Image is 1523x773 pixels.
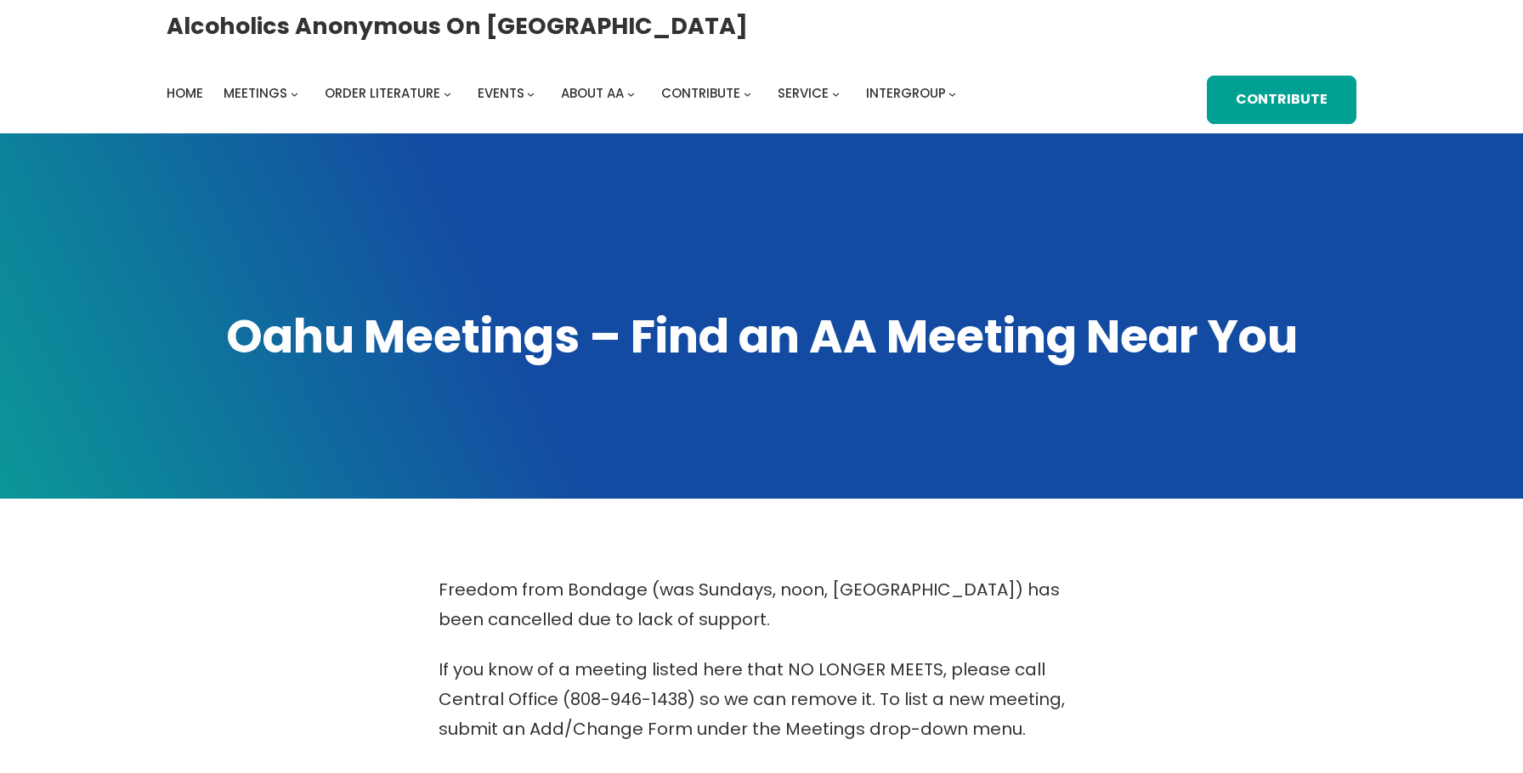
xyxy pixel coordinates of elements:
a: Contribute [1207,76,1356,124]
span: Order Literature [325,84,440,102]
p: If you know of a meeting listed here that NO LONGER MEETS, please call Central Office (808-946-14... [439,655,1084,744]
a: Meetings [224,82,287,105]
a: Intergroup [866,82,946,105]
a: Events [478,82,524,105]
span: Meetings [224,84,287,102]
span: Home [167,84,203,102]
a: Contribute [661,82,740,105]
a: Service [778,82,829,105]
a: Home [167,82,203,105]
button: Service submenu [832,90,840,98]
a: About AA [561,82,624,105]
button: Intergroup submenu [948,90,956,98]
button: Contribute submenu [744,90,751,98]
button: Events submenu [527,90,535,98]
span: Intergroup [866,84,946,102]
a: Alcoholics Anonymous on [GEOGRAPHIC_DATA] [167,6,748,46]
p: Freedom from Bondage (was Sundays, noon, [GEOGRAPHIC_DATA]) has been cancelled due to lack of sup... [439,575,1084,635]
button: About AA submenu [627,90,635,98]
button: Order Literature submenu [444,90,451,98]
span: Contribute [661,84,740,102]
button: Meetings submenu [291,90,298,98]
span: Service [778,84,829,102]
span: Events [478,84,524,102]
span: About AA [561,84,624,102]
h1: Oahu Meetings – Find an AA Meeting Near You [167,306,1356,368]
nav: Intergroup [167,82,962,105]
